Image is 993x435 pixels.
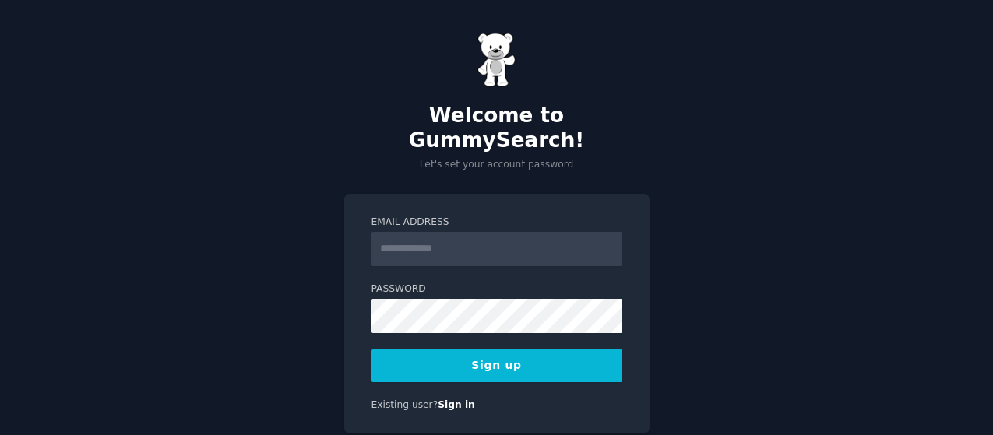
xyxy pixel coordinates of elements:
[371,216,622,230] label: Email Address
[477,33,516,87] img: Gummy Bear
[371,282,622,296] label: Password
[371,399,438,410] span: Existing user?
[371,349,622,382] button: Sign up
[344,103,650,153] h2: Welcome to GummySearch!
[344,158,650,172] p: Let's set your account password
[438,399,475,410] a: Sign in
